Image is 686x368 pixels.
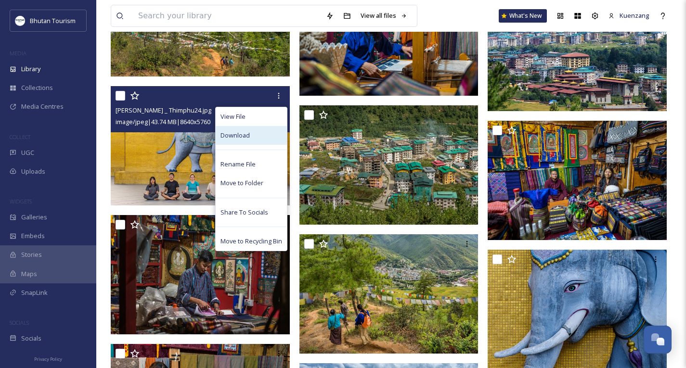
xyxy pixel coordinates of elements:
[356,6,412,25] a: View all files
[299,105,479,225] img: Marcus Westberg _ Thimphu68.jpg
[644,326,672,354] button: Open Chat
[10,50,26,57] span: MEDIA
[604,6,654,25] a: Kuenzang
[220,178,263,188] span: Move to Folder
[21,334,41,343] span: Socials
[111,86,290,205] img: Marcus Westberg _ Thimphu24.jpg
[299,234,479,354] img: Marcus Westberg _ Thimphu51.jpg
[30,16,76,25] span: Bhutan Tourism
[21,64,40,74] span: Library
[10,133,30,140] span: COLLECT
[21,269,37,279] span: Maps
[220,237,282,246] span: Move to Recycling Bin
[220,160,256,169] span: Rename File
[21,83,53,92] span: Collections
[620,11,649,20] span: Kuenzang
[21,213,47,222] span: Galleries
[111,215,290,334] img: Marcus Westberg _ Thimphu36.jpg
[10,319,29,326] span: SOCIALS
[220,112,246,121] span: View File
[21,288,48,297] span: SnapLink
[220,208,268,217] span: Share To Socials
[21,102,64,111] span: Media Centres
[34,353,62,364] a: Privacy Policy
[116,117,210,126] span: image/jpeg | 43.74 MB | 8640 x 5760
[499,9,547,23] a: What's New
[220,131,250,140] span: Download
[133,5,321,26] input: Search your library
[21,250,42,259] span: Stories
[21,167,45,176] span: Uploads
[34,356,62,362] span: Privacy Policy
[15,16,25,25] img: BT_Logo_BB_Lockup_CMYK_High%2520Res.jpg
[488,121,667,240] img: Marcus Westberg _ Thimphu47.jpg
[10,198,32,205] span: WIDGETS
[116,106,211,114] span: [PERSON_NAME] _ Thimphu24.jpg
[21,148,34,157] span: UGC
[21,231,45,241] span: Embeds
